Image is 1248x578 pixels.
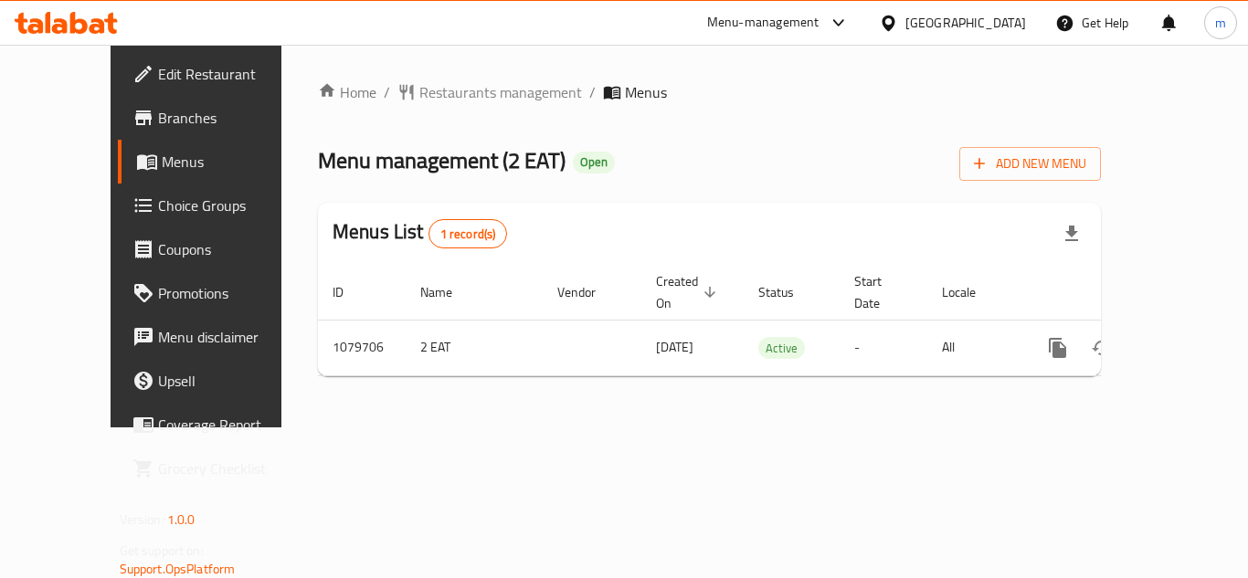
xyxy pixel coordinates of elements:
[333,218,507,248] h2: Menus List
[758,337,805,359] div: Active
[118,52,319,96] a: Edit Restaurant
[974,152,1086,175] span: Add New Menu
[573,152,615,173] div: Open
[118,403,319,447] a: Coverage Report
[318,81,1101,103] nav: breadcrumb
[927,320,1021,375] td: All
[158,282,304,304] span: Promotions
[318,320,406,375] td: 1079706
[158,238,304,260] span: Coupons
[384,81,390,103] li: /
[118,184,319,227] a: Choice Groups
[318,265,1226,376] table: enhanced table
[758,338,805,359] span: Active
[420,281,476,303] span: Name
[707,12,820,34] div: Menu-management
[120,539,204,562] span: Get support on:
[406,320,543,375] td: 2 EAT
[656,270,722,314] span: Created On
[428,219,508,248] div: Total records count
[118,359,319,403] a: Upsell
[429,226,507,243] span: 1 record(s)
[158,457,304,479] span: Grocery Checklist
[318,81,376,103] a: Home
[118,447,319,490] a: Grocery Checklist
[1021,265,1226,321] th: Actions
[158,326,304,348] span: Menu disclaimer
[158,194,304,216] span: Choice Groups
[167,508,196,531] span: 1.0.0
[333,281,367,303] span: ID
[959,147,1101,181] button: Add New Menu
[118,271,319,315] a: Promotions
[1036,326,1080,370] button: more
[589,81,596,103] li: /
[573,154,615,170] span: Open
[158,63,304,85] span: Edit Restaurant
[1215,13,1226,33] span: m
[656,335,693,359] span: [DATE]
[158,414,304,436] span: Coverage Report
[1080,326,1124,370] button: Change Status
[118,227,319,271] a: Coupons
[1050,212,1094,256] div: Export file
[419,81,582,103] span: Restaurants management
[118,315,319,359] a: Menu disclaimer
[158,370,304,392] span: Upsell
[557,281,619,303] span: Vendor
[942,281,999,303] span: Locale
[120,508,164,531] span: Version:
[840,320,927,375] td: -
[758,281,818,303] span: Status
[118,140,319,184] a: Menus
[162,151,304,173] span: Menus
[397,81,582,103] a: Restaurants management
[318,140,566,181] span: Menu management ( 2 EAT )
[158,107,304,129] span: Branches
[854,270,905,314] span: Start Date
[625,81,667,103] span: Menus
[905,13,1026,33] div: [GEOGRAPHIC_DATA]
[118,96,319,140] a: Branches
